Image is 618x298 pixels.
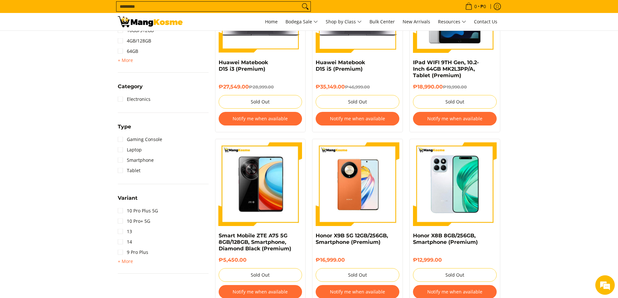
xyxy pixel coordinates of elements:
button: Sold Out [413,95,497,109]
button: Sold Out [219,95,302,109]
nav: Main Menu [189,13,501,30]
del: ₱28,999.00 [249,84,274,89]
span: ₱0 [479,4,487,9]
a: IPad WIFI 9TH Gen, 10.2-Inch 64GB MK2L3PP/A, Tablet (Premium) [413,59,479,78]
span: Home [265,18,278,25]
del: ₱19,990.00 [443,84,467,89]
a: Electronics [118,94,151,104]
button: Search [300,2,310,11]
a: Resources [435,13,469,30]
a: 10 Pro Plus 5G [118,206,158,216]
a: 9 Pro Plus [118,247,148,257]
a: 13 [118,226,132,237]
span: Resources [438,18,466,26]
h6: ₱35,149.00 [316,84,399,90]
img: Honor X8B 8GB/256GB, Smartphone (Premium) [413,142,497,226]
span: + More [118,259,133,264]
a: Tablet [118,165,140,176]
a: 4GB/128GB [118,36,151,46]
del: ₱46,999.00 [345,84,370,89]
img: zte-a75-5g-smartphone-available-at-mang-kosme [219,142,302,226]
button: Sold Out [316,268,399,282]
h6: ₱12,999.00 [413,257,497,263]
h6: ₱27,549.00 [219,84,302,90]
h6: ₱18,990.00 [413,84,497,90]
a: Home [262,13,281,30]
a: 14 [118,237,132,247]
span: Category [118,84,143,89]
a: Contact Us [471,13,501,30]
img: Honor X9B 5G 12GB/256GB, Smartphone (Premium) [316,142,399,226]
span: Bulk Center [370,18,395,25]
a: Bodega Sale [282,13,321,30]
img: Electronic Devices - Premium Brands with Warehouse Prices l Mang Kosme [118,16,183,27]
span: New Arrivals [403,18,430,25]
a: Shop by Class [322,13,365,30]
span: Variant [118,196,138,201]
span: Bodega Sale [285,18,318,26]
a: New Arrivals [399,13,433,30]
button: Sold Out [219,268,302,282]
a: Smart Mobile ZTE A75 5G 8GB/128GB, Smartphone, Diamond Black (Premium) [219,232,291,252]
button: Notify me when available [219,112,302,125]
summary: Open [118,124,131,134]
span: Contact Us [474,18,497,25]
summary: Open [118,84,143,94]
a: Smartphone [118,155,154,165]
button: Notify me when available [413,112,497,125]
a: Huawei Matebook D15 i3 (Premium) [219,59,268,72]
span: Shop by Class [326,18,362,26]
span: We are offline. Please leave us a message. [14,82,113,147]
a: Laptop [118,145,142,155]
a: Honor X8B 8GB/256GB, Smartphone (Premium) [413,232,478,245]
em: Submit [95,200,118,209]
summary: Open [118,257,133,265]
summary: Open [118,56,133,64]
span: 0 [473,4,478,9]
div: Minimize live chat window [106,3,122,19]
a: 64GB [118,46,138,56]
h6: ₱5,450.00 [219,257,302,263]
a: Gaming Console [118,134,162,145]
a: Huawei Matebook D15 i5 (Premium) [316,59,365,72]
span: Type [118,124,131,129]
a: Bulk Center [366,13,398,30]
span: + More [118,58,133,63]
a: Honor X9B 5G 12GB/256GB, Smartphone (Premium) [316,232,388,245]
summary: Open [118,196,138,206]
h6: ₱16,999.00 [316,257,399,263]
button: Sold Out [413,268,497,282]
a: 10 Pro+ 5G [118,216,150,226]
button: Notify me when available [316,112,399,125]
div: Leave a message [34,36,109,45]
button: Sold Out [316,95,399,109]
textarea: Type your message and click 'Submit' [3,177,124,200]
span: • [463,3,488,10]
